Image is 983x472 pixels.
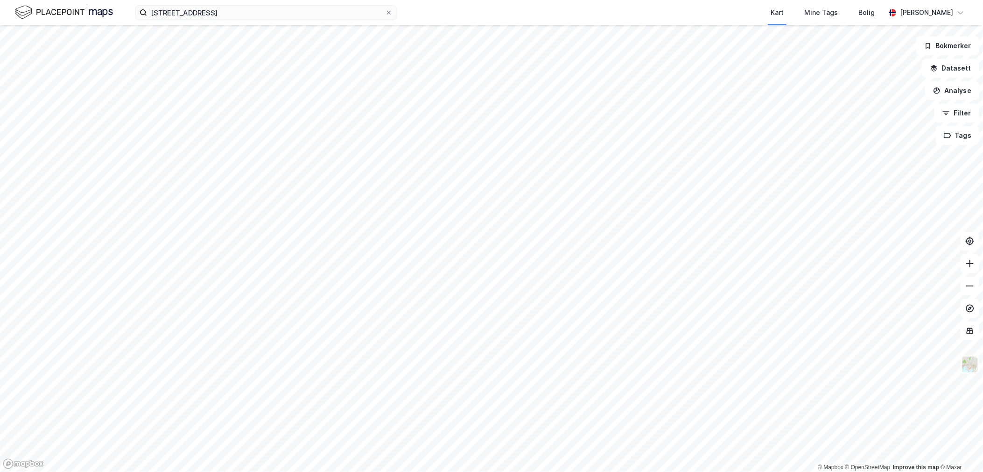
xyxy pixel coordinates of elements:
button: Analyse [925,81,979,100]
div: Kart [771,7,784,18]
a: Mapbox [818,464,843,471]
input: Søk på adresse, matrikkel, gårdeiere, leietakere eller personer [147,6,385,20]
div: Mine Tags [804,7,838,18]
div: Kontrollprogram for chat [936,427,983,472]
button: Bokmerker [916,36,979,55]
a: OpenStreetMap [845,464,891,471]
div: Bolig [858,7,875,18]
div: [PERSON_NAME] [900,7,953,18]
iframe: Chat Widget [936,427,983,472]
a: Mapbox homepage [3,458,44,469]
img: logo.f888ab2527a4732fd821a326f86c7f29.svg [15,4,113,21]
button: Filter [934,104,979,122]
a: Improve this map [893,464,939,471]
button: Tags [936,126,979,145]
img: Z [961,356,979,373]
button: Datasett [922,59,979,78]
